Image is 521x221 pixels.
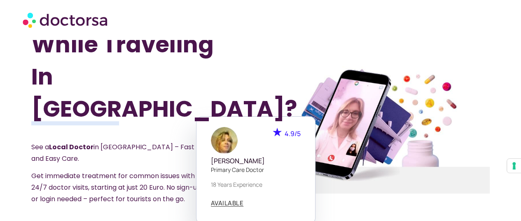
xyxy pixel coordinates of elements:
[211,157,301,165] h5: [PERSON_NAME]
[507,159,521,173] button: Your consent preferences for tracking technologies
[211,200,244,207] a: AVAILABLE
[211,165,301,174] p: Primary care doctor
[31,142,194,163] span: See a in [GEOGRAPHIC_DATA] – Fast and Easy Care.
[31,171,201,204] span: Get immediate treatment for common issues with 24/7 doctor visits, starting at just 20 Euro. No s...
[49,142,93,152] strong: Local Doctor
[285,129,301,138] span: 4.9/5
[211,180,301,189] p: 18 years experience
